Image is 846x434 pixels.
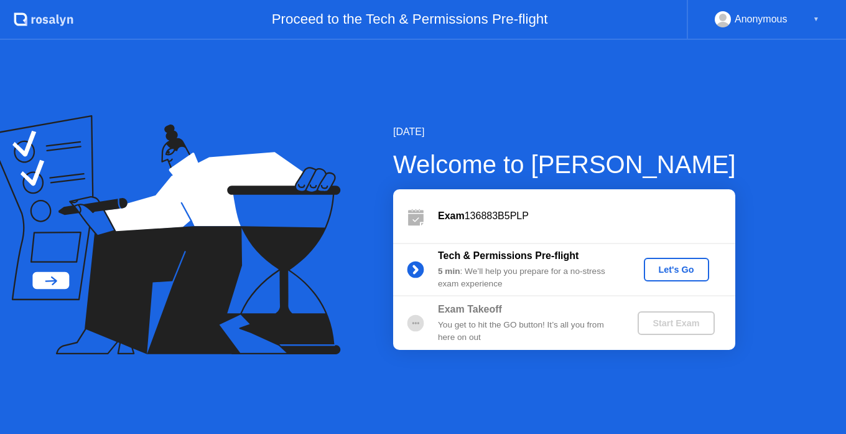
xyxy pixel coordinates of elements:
[438,265,617,291] div: : We’ll help you prepare for a no-stress exam experience
[649,265,704,275] div: Let's Go
[644,258,709,281] button: Let's Go
[438,267,460,276] b: 5 min
[643,318,709,328] div: Start Exam
[735,11,788,27] div: Anonymous
[438,319,617,344] div: You get to hit the GO button! It’s all you from here on out
[813,11,819,27] div: ▼
[393,125,736,139] div: [DATE]
[438,250,579,261] b: Tech & Permissions Pre-flight
[438,209,735,224] div: 136883B5PLP
[438,210,465,221] b: Exam
[638,311,714,335] button: Start Exam
[393,146,736,183] div: Welcome to [PERSON_NAME]
[438,304,502,314] b: Exam Takeoff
